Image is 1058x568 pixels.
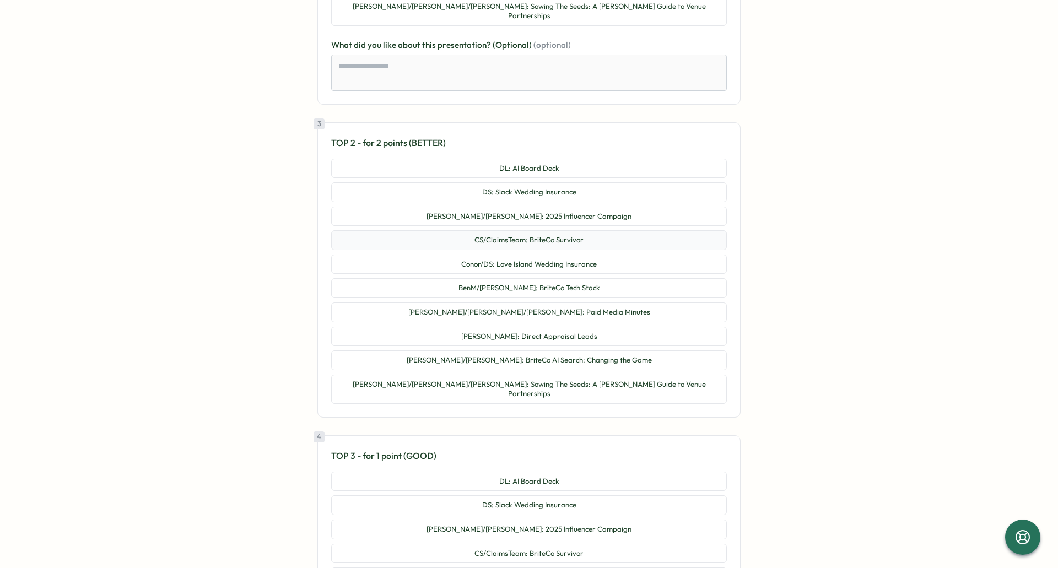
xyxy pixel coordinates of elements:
button: [PERSON_NAME]/[PERSON_NAME]: 2025 Influencer Campaign [331,207,727,226]
button: [PERSON_NAME]/[PERSON_NAME]: 2025 Influencer Campaign [331,520,727,539]
button: DS: Slack Wedding Insurance [331,182,727,202]
span: this [422,40,438,50]
button: [PERSON_NAME]: Direct Appraisal Leads [331,327,727,347]
button: Conor/DS: Love Island Wedding Insurance [331,255,727,274]
button: [PERSON_NAME]/[PERSON_NAME]/[PERSON_NAME]: Paid Media Minutes [331,302,727,322]
span: presentation? [438,40,493,50]
button: [PERSON_NAME]/[PERSON_NAME]/[PERSON_NAME]: Sowing The Seeds: A [PERSON_NAME] Guide to Venue Partn... [331,375,727,404]
button: DL: AI Board Deck [331,472,727,491]
div: 4 [314,431,325,442]
span: like [383,40,398,50]
div: 3 [314,118,325,129]
button: [PERSON_NAME]/[PERSON_NAME]: BriteCo AI Search: Changing the Game [331,350,727,370]
button: CS/ClaimsTeam: BriteCo Survivor [331,230,727,250]
p: TOP 2 - for 2 points (BETTER) [331,136,727,150]
button: DS: Slack Wedding Insurance [331,495,727,515]
span: did [354,40,368,50]
p: TOP 3 - for 1 point (GOOD) [331,449,727,463]
span: What [331,40,354,50]
span: about [398,40,422,50]
button: DL: AI Board Deck [331,159,727,178]
span: you [368,40,383,50]
button: CS/ClaimsTeam: BriteCo Survivor [331,544,727,564]
span: (Optional) [493,40,533,50]
span: (optional) [533,40,571,50]
button: BenM/[PERSON_NAME]: BriteCo Tech Stack [331,278,727,298]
